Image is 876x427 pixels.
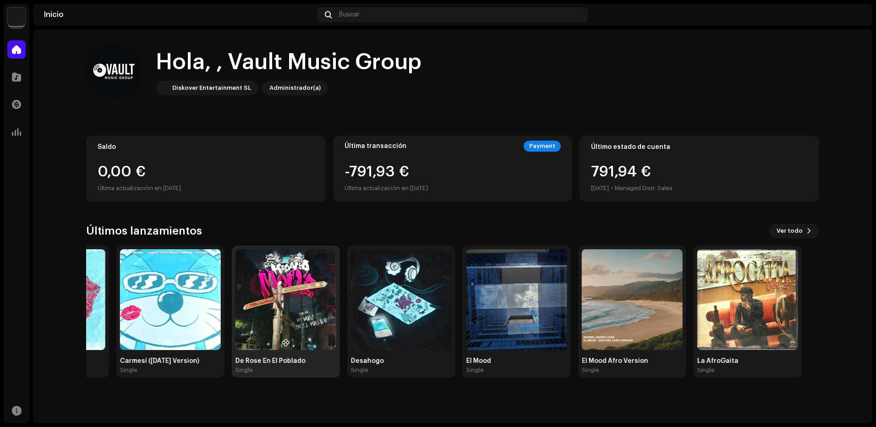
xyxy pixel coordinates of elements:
[769,224,819,238] button: Ver todo
[86,224,202,238] h3: Últimos lanzamientos
[591,183,609,194] div: [DATE]
[156,48,422,77] div: Hola, , Vault Music Group
[269,82,321,93] div: Administrador(a)
[98,143,314,151] div: Saldo
[44,11,314,18] div: Inicio
[86,44,141,99] img: 3718180b-543c-409b-9d38-e6f15616a0e2
[582,249,683,350] img: 250fda0b-34c4-4adc-b203-e4068059b598
[466,249,567,350] img: be7e6ec8-03ee-4796-9a76-78856338e304
[345,142,406,150] div: Última transacción
[235,357,336,365] div: De Rose En El Poblado
[697,249,798,350] img: 583a405e-07ee-4bd4-b8b4-f361b3d59dcc
[235,367,253,374] div: Single
[351,249,452,350] img: 73073295-0cb5-4aa8-8f0c-22dfe5c21868
[611,183,613,194] div: •
[466,357,567,365] div: El Mood
[120,249,221,350] img: 77511861-4676-46d9-8de4-b833173e6111
[580,136,819,202] re-o-card-value: Último estado de cuenta
[98,183,314,194] div: Última actualización en [DATE]
[697,367,715,374] div: Single
[351,367,368,374] div: Single
[591,143,808,151] div: Último estado de cuenta
[235,249,336,350] img: a059b040-9d27-4ece-a3d3-1429471d8696
[345,183,428,194] div: Última actualización en [DATE]
[5,249,105,350] img: 3757c308-18b3-410a-b484-faa1869a7024
[339,11,360,18] span: Buscar
[697,357,798,365] div: La AfroGaita
[86,136,326,202] re-o-card-value: Saldo
[847,7,861,22] img: 3718180b-543c-409b-9d38-e6f15616a0e2
[158,82,169,93] img: 297a105e-aa6c-4183-9ff4-27133c00f2e2
[524,141,561,152] div: Payment
[777,222,803,240] span: Ver todo
[615,183,673,194] div: Managed Distr. Sales
[120,367,137,374] div: Single
[466,367,484,374] div: Single
[172,82,251,93] div: Diskover Entertainment SL
[5,357,105,365] div: Carmesí
[120,357,221,365] div: Carmesí ([DATE] Version)
[582,357,683,365] div: El Mood Afro Version
[7,7,26,26] img: 297a105e-aa6c-4183-9ff4-27133c00f2e2
[582,367,599,374] div: Single
[351,357,452,365] div: Desahogo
